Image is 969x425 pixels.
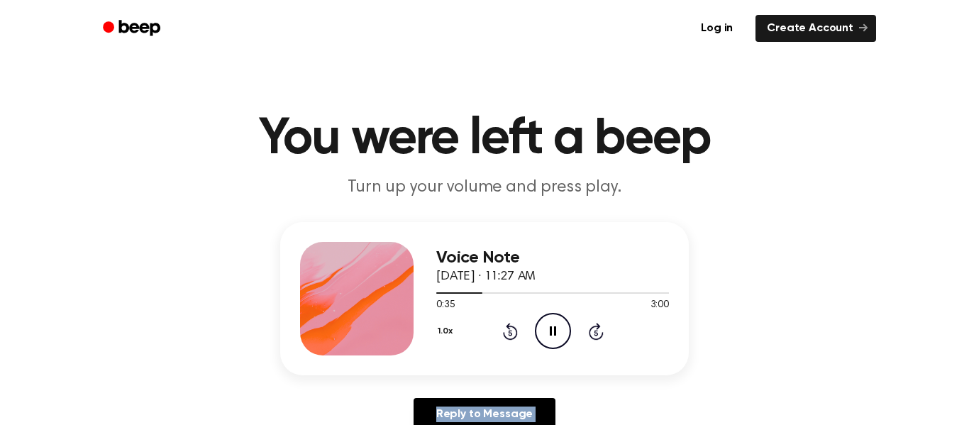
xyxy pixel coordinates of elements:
[121,114,848,165] h1: You were left a beep
[687,12,747,45] a: Log in
[212,176,757,199] p: Turn up your volume and press play.
[650,298,669,313] span: 3:00
[755,15,876,42] a: Create Account
[93,15,173,43] a: Beep
[436,298,455,313] span: 0:35
[436,248,669,267] h3: Voice Note
[436,270,536,283] span: [DATE] · 11:27 AM
[436,319,458,343] button: 1.0x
